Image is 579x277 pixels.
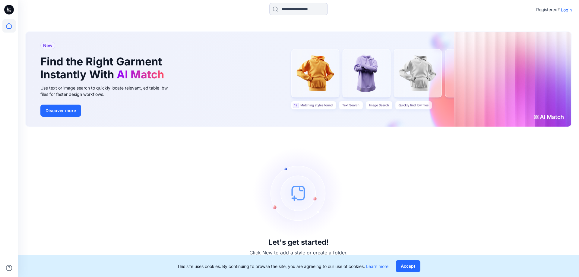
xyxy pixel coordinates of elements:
span: New [43,42,52,49]
p: This site uses cookies. By continuing to browse the site, you are agreeing to our use of cookies. [177,263,388,269]
span: AI Match [117,68,164,81]
button: Accept [396,260,420,272]
p: Login [561,7,572,13]
p: Click New to add a style or create a folder. [249,249,348,256]
a: Learn more [366,264,388,269]
h1: Find the Right Garment Instantly With [40,55,167,81]
h3: Let's get started! [268,238,329,247]
img: empty-state-image.svg [253,148,344,238]
div: Use text or image search to quickly locate relevant, editable .bw files for faster design workflows. [40,85,176,97]
button: Discover more [40,105,81,117]
p: Registered? [536,6,560,13]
